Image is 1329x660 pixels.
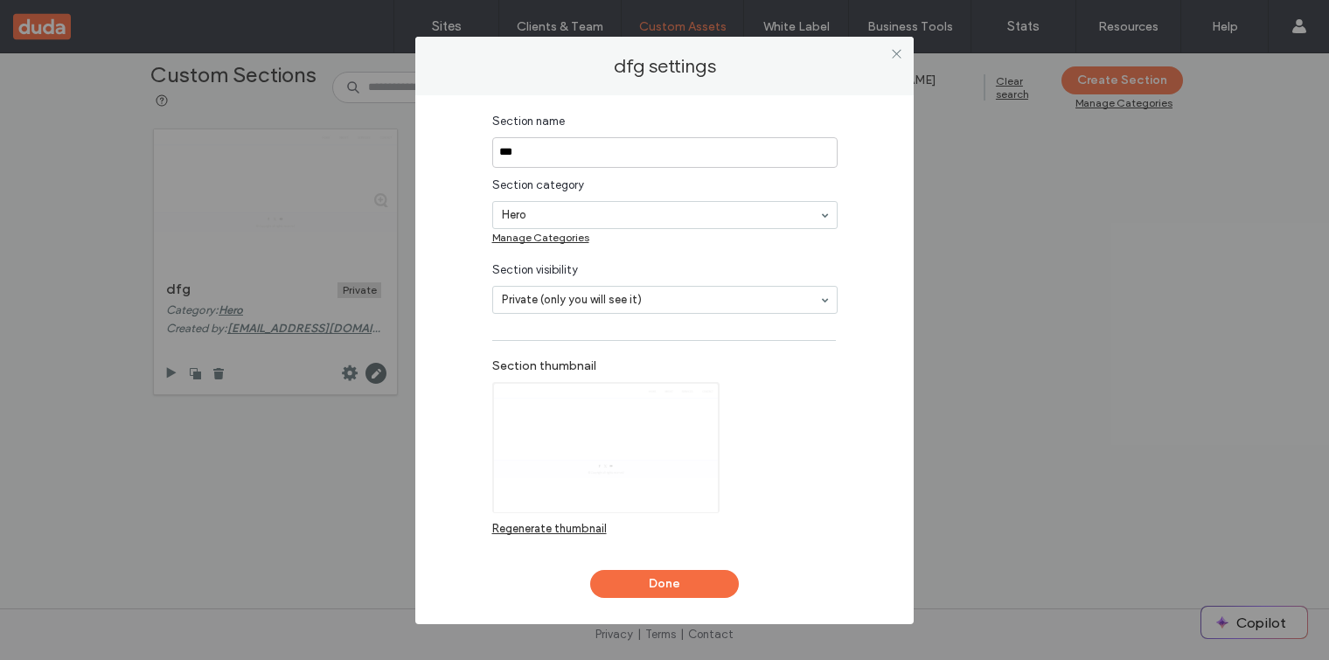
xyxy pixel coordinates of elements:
div: Regenerate thumbnail [492,522,607,535]
span: Section visibility [492,261,831,279]
span: Section category [492,177,831,194]
div: Manage Categories [492,231,838,244]
label: dfg settings [433,54,896,78]
span: Section name [492,113,565,130]
button: Done [590,570,739,598]
label: Section thumbnail [492,350,838,373]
